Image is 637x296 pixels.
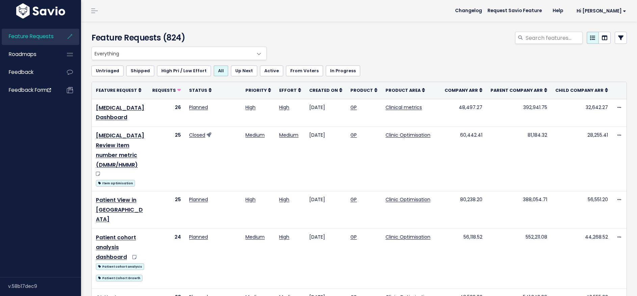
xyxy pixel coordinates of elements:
[189,87,212,93] a: Status
[189,234,208,240] a: Planned
[350,196,357,203] a: GP
[525,32,583,44] input: Search features...
[245,234,265,240] a: Medium
[482,6,547,16] a: Request Savio Feature
[96,275,142,281] span: Patient Cohort Growth
[486,229,551,289] td: 552,211.08
[91,65,124,76] a: Untriaged
[126,65,154,76] a: Shipped
[350,104,357,111] a: GP
[309,87,338,93] span: Created On
[555,87,604,93] span: Child Company ARR
[9,69,33,76] span: Feedback
[96,180,135,187] span: Item optimisation
[96,179,135,187] a: Item optimisation
[486,99,551,127] td: 392,941.75
[148,99,185,127] td: 26
[309,87,342,93] a: Created On
[551,99,612,127] td: 32,642.27
[279,196,289,203] a: High
[2,47,56,62] a: Roadmaps
[96,262,144,270] a: Patient cohort analysis
[245,196,256,203] a: High
[189,104,208,111] a: Planned
[9,51,36,58] span: Roadmaps
[245,87,267,93] span: Priority
[286,65,323,76] a: From Voters
[577,8,626,14] span: Hi [PERSON_NAME]
[279,104,289,111] a: High
[91,65,627,76] ul: Filter feature requests
[386,234,430,240] a: Clinic Optimisation
[547,6,568,16] a: Help
[386,196,430,203] a: Clinic Optimisation
[350,234,357,240] a: GP
[386,104,422,111] a: Clinical metrics
[245,104,256,111] a: High
[486,191,551,228] td: 388,054.71
[445,87,478,93] span: Company ARR
[441,191,486,228] td: 80,238.20
[305,127,346,191] td: [DATE]
[148,229,185,289] td: 24
[91,47,267,60] span: Everything
[2,64,56,80] a: Feedback
[445,87,482,93] a: Company ARR
[96,87,137,93] span: Feature Request
[152,87,181,93] a: Requests
[350,87,373,93] span: Product
[551,127,612,191] td: 28,255.41
[91,32,263,44] h4: Feature Requests (824)
[551,191,612,228] td: 56,551.20
[2,29,56,44] a: Feature Requests
[157,65,211,76] a: High Pri / Low Effort
[96,196,143,223] a: Patient View in [GEOGRAPHIC_DATA]
[189,196,208,203] a: Planned
[555,87,608,93] a: Child Company ARR
[96,104,144,122] a: [MEDICAL_DATA] Dashboard
[279,234,289,240] a: High
[8,277,81,295] div: v.58b17dec9
[15,3,67,19] img: logo-white.9d6f32f41409.svg
[96,263,144,270] span: Patient cohort analysis
[490,87,547,93] a: Parent Company ARR
[189,132,205,138] a: Closed
[551,229,612,289] td: 44,268.52
[486,127,551,191] td: 81,184.32
[148,127,185,191] td: 25
[350,87,377,93] a: Product
[305,191,346,228] td: [DATE]
[245,87,271,93] a: Priority
[305,229,346,289] td: [DATE]
[92,47,253,60] span: Everything
[386,87,425,93] a: Product Area
[279,87,301,93] a: Effort
[152,87,176,93] span: Requests
[490,87,543,93] span: Parent Company ARR
[148,191,185,228] td: 25
[441,99,486,127] td: 48,497.27
[386,87,421,93] span: Product Area
[441,127,486,191] td: 60,442.41
[279,132,298,138] a: Medium
[96,234,136,261] a: Patient cohort analysis dashboard
[455,8,482,13] span: Changelog
[260,65,283,76] a: Active
[96,273,142,282] a: Patient Cohort Growth
[441,229,486,289] td: 56,118.52
[96,87,141,93] a: Feature Request
[305,99,346,127] td: [DATE]
[350,132,357,138] a: GP
[279,87,297,93] span: Effort
[9,33,54,40] span: Feature Requests
[2,82,56,98] a: Feedback form
[245,132,265,138] a: Medium
[214,65,228,76] a: All
[96,132,144,168] a: [MEDICAL_DATA] Review item number metric (DMMR/HMMR)
[386,132,430,138] a: Clinic Optimisation
[189,87,207,93] span: Status
[568,6,632,16] a: Hi [PERSON_NAME]
[326,65,360,76] a: In Progress
[9,86,51,93] span: Feedback form
[231,65,257,76] a: Up Next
